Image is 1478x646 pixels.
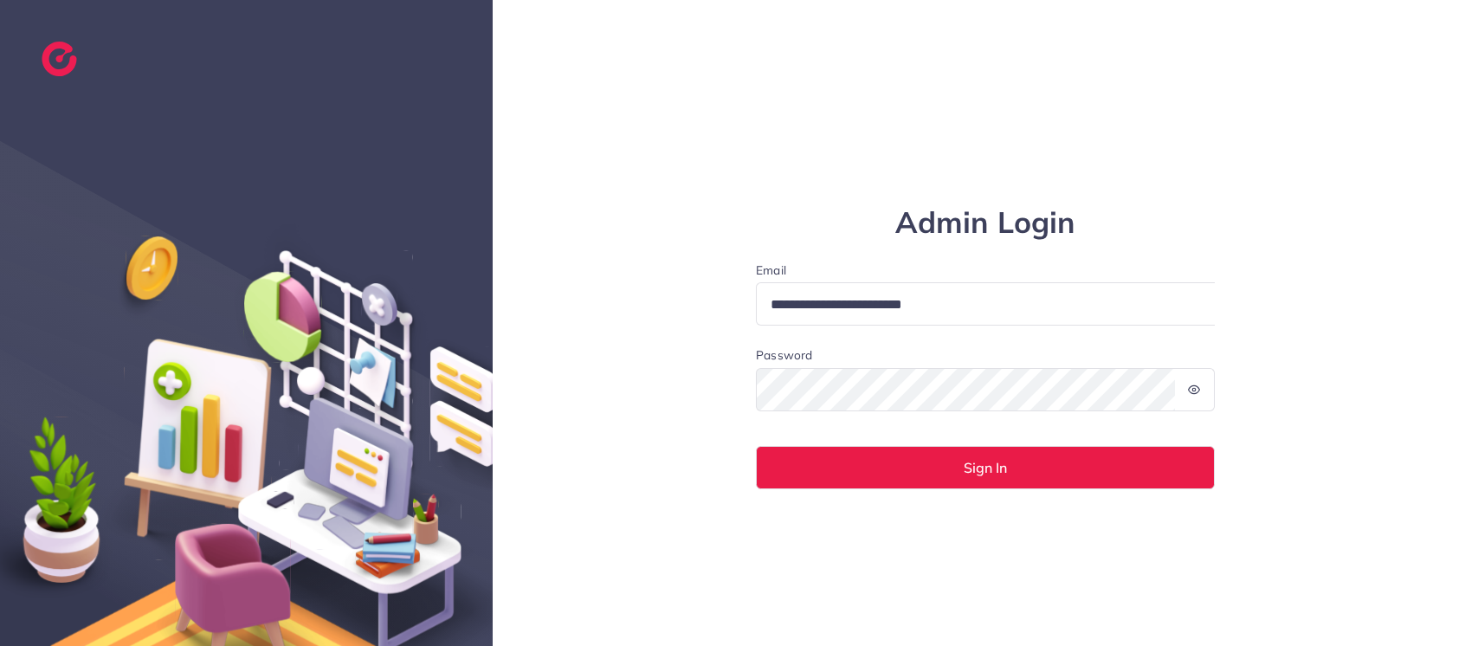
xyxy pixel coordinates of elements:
[964,461,1007,475] span: Sign In
[756,346,812,364] label: Password
[756,446,1215,489] button: Sign In
[756,205,1215,241] h1: Admin Login
[756,262,1215,279] label: Email
[42,42,77,76] img: logo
